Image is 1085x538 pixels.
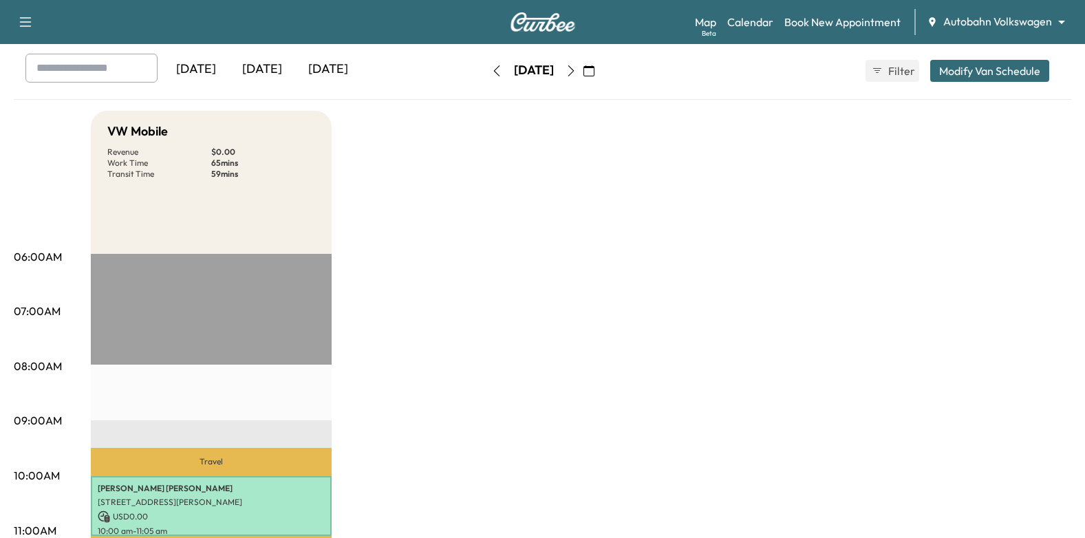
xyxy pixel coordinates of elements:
p: 09:00AM [14,412,62,429]
h5: VW Mobile [107,122,168,141]
p: 10:00 am - 11:05 am [98,526,325,537]
p: 65 mins [211,158,315,169]
p: Revenue [107,147,211,158]
div: [DATE] [514,62,554,79]
p: 06:00AM [14,248,62,265]
p: Work Time [107,158,211,169]
div: Beta [702,28,716,39]
p: $ 0.00 [211,147,315,158]
p: Transit Time [107,169,211,180]
button: Modify Van Schedule [930,60,1049,82]
span: Autobahn Volkswagen [943,14,1052,30]
img: Curbee Logo [510,12,576,32]
a: Calendar [727,14,773,30]
p: 07:00AM [14,303,61,319]
div: [DATE] [163,54,229,85]
div: [DATE] [229,54,295,85]
a: MapBeta [695,14,716,30]
button: Filter [866,60,919,82]
p: Travel [91,448,332,475]
span: Filter [888,63,913,79]
a: Book New Appointment [784,14,901,30]
p: USD 0.00 [98,510,325,523]
p: [STREET_ADDRESS][PERSON_NAME] [98,497,325,508]
div: [DATE] [295,54,361,85]
p: 59 mins [211,169,315,180]
p: 10:00AM [14,467,60,484]
p: 08:00AM [14,358,62,374]
p: [PERSON_NAME] [PERSON_NAME] [98,483,325,494]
